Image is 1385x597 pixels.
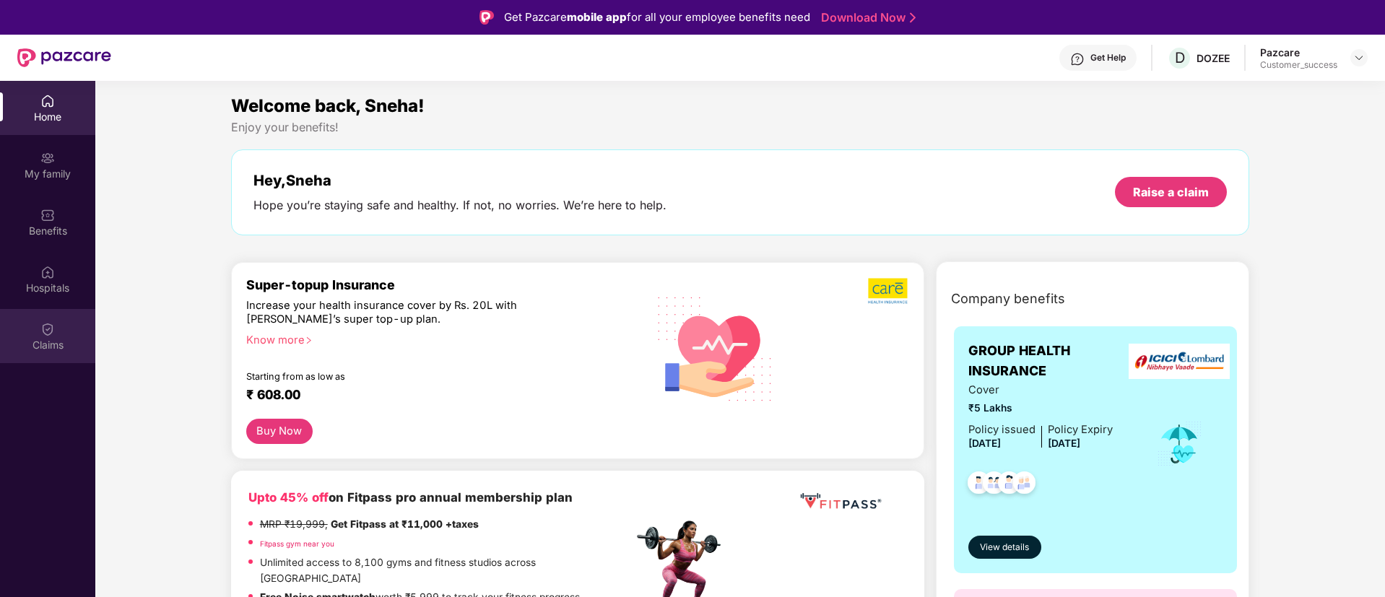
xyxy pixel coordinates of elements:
[1070,52,1085,66] img: svg+xml;base64,PHN2ZyBpZD0iSGVscC0zMngzMiIgeG1sbnM9Imh0dHA6Ly93d3cudzMub3JnLzIwMDAvc3ZnIiB3aWR0aD...
[246,419,313,444] button: Buy Now
[1197,51,1230,65] div: DOZEE
[980,541,1029,554] span: View details
[968,437,1001,449] span: [DATE]
[504,9,810,26] div: Get Pazcare for all your employee benefits need
[260,539,334,548] a: Fitpass gym near you
[1260,59,1337,71] div: Customer_success
[1129,344,1230,379] img: insurerLogo
[246,371,572,381] div: Starting from as low as
[1133,184,1209,200] div: Raise a claim
[968,401,1113,417] span: ₹5 Lakhs
[17,48,111,67] img: New Pazcare Logo
[868,277,909,305] img: b5dec4f62d2307b9de63beb79f102df3.png
[1090,52,1126,64] div: Get Help
[40,94,55,108] img: svg+xml;base64,PHN2ZyBpZD0iSG9tZSIgeG1sbnM9Imh0dHA6Ly93d3cudzMub3JnLzIwMDAvc3ZnIiB3aWR0aD0iMjAiIG...
[910,10,916,25] img: Stroke
[40,265,55,279] img: svg+xml;base64,PHN2ZyBpZD0iSG9zcGl0YWxzIiB4bWxucz0iaHR0cDovL3d3dy53My5vcmcvMjAwMC9zdmciIHdpZHRoPS...
[40,208,55,222] img: svg+xml;base64,PHN2ZyBpZD0iQmVuZWZpdHMiIHhtbG5zPSJodHRwOi8vd3d3LnczLm9yZy8yMDAwL3N2ZyIgd2lkdGg9Ij...
[968,382,1113,398] span: Cover
[246,387,619,404] div: ₹ 608.00
[961,467,997,502] img: svg+xml;base64,PHN2ZyB4bWxucz0iaHR0cDovL3d3dy53My5vcmcvMjAwMC9zdmciIHdpZHRoPSI0OC45NDMiIGhlaWdodD...
[246,334,625,344] div: Know more
[246,299,570,327] div: Increase your health insurance cover by Rs. 20L with [PERSON_NAME]’s super top-up plan.
[1353,52,1365,64] img: svg+xml;base64,PHN2ZyBpZD0iRHJvcGRvd24tMzJ4MzIiIHhtbG5zPSJodHRwOi8vd3d3LnczLm9yZy8yMDAwL3N2ZyIgd2...
[248,490,573,505] b: on Fitpass pro annual membership plan
[305,336,313,344] span: right
[968,341,1137,382] span: GROUP HEALTH INSURANCE
[40,151,55,165] img: svg+xml;base64,PHN2ZyB3aWR0aD0iMjAiIGhlaWdodD0iMjAiIHZpZXdCb3g9IjAgMCAyMCAyMCIgZmlsbD0ibm9uZSIgeG...
[253,198,667,213] div: Hope you’re staying safe and healthy. If not, no worries. We’re here to help.
[260,518,328,530] del: MRP ₹19,999,
[246,277,633,292] div: Super-topup Insurance
[479,10,494,25] img: Logo
[231,95,425,116] span: Welcome back, Sneha!
[1156,420,1203,468] img: icon
[260,555,633,586] p: Unlimited access to 8,100 gyms and fitness studios across [GEOGRAPHIC_DATA]
[248,490,329,505] b: Upto 45% off
[976,467,1012,502] img: svg+xml;base64,PHN2ZyB4bWxucz0iaHR0cDovL3d3dy53My5vcmcvMjAwMC9zdmciIHdpZHRoPSI0OC45MTUiIGhlaWdodD...
[331,518,479,530] strong: Get Fitpass at ₹11,000 +taxes
[646,278,784,418] img: svg+xml;base64,PHN2ZyB4bWxucz0iaHR0cDovL3d3dy53My5vcmcvMjAwMC9zdmciIHhtbG5zOnhsaW5rPSJodHRwOi8vd3...
[1175,49,1185,66] span: D
[968,536,1041,559] button: View details
[1048,437,1080,449] span: [DATE]
[968,422,1036,438] div: Policy issued
[567,10,627,24] strong: mobile app
[1048,422,1113,438] div: Policy Expiry
[40,322,55,336] img: svg+xml;base64,PHN2ZyBpZD0iQ2xhaW0iIHhtbG5zPSJodHRwOi8vd3d3LnczLm9yZy8yMDAwL3N2ZyIgd2lkdGg9IjIwIi...
[821,10,911,25] a: Download Now
[1260,45,1337,59] div: Pazcare
[231,120,1250,135] div: Enjoy your benefits!
[991,467,1027,502] img: svg+xml;base64,PHN2ZyB4bWxucz0iaHR0cDovL3d3dy53My5vcmcvMjAwMC9zdmciIHdpZHRoPSI0OC45NDMiIGhlaWdodD...
[797,488,884,515] img: fppp.png
[951,289,1065,309] span: Company benefits
[253,172,667,189] div: Hey, Sneha
[1007,467,1042,502] img: svg+xml;base64,PHN2ZyB4bWxucz0iaHR0cDovL3d3dy53My5vcmcvMjAwMC9zdmciIHdpZHRoPSI0OC45NDMiIGhlaWdodD...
